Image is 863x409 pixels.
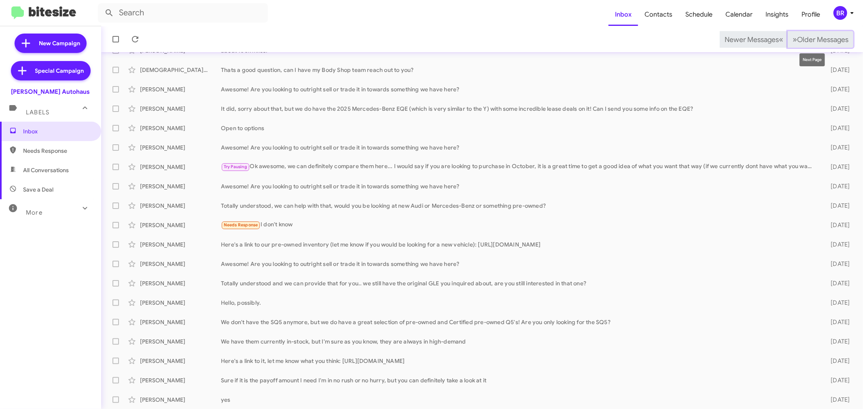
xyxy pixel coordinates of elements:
[816,337,857,346] div: [DATE]
[140,299,221,307] div: [PERSON_NAME]
[140,221,221,229] div: [PERSON_NAME]
[816,85,857,93] div: [DATE]
[679,3,719,26] a: Schedule
[816,202,857,210] div: [DATE]
[720,31,853,48] nav: Page navigation example
[779,34,783,44] span: «
[140,202,221,210] div: [PERSON_NAME]
[140,396,221,404] div: [PERSON_NAME]
[221,66,816,74] div: Thats a good question, can I have my Body Shop team reach out to you?
[224,164,247,169] span: Try Pausing
[23,166,69,174] span: All Conversations
[140,260,221,268] div: [PERSON_NAME]
[221,202,816,210] div: Totally understood, we can help with that, would you be looking at new Audi or Mercedes-Benz or s...
[816,260,857,268] div: [DATE]
[23,186,53,194] span: Save a Deal
[140,163,221,171] div: [PERSON_NAME]
[140,124,221,132] div: [PERSON_NAME]
[140,279,221,287] div: [PERSON_NAME]
[140,357,221,365] div: [PERSON_NAME]
[816,182,857,190] div: [DATE]
[11,61,91,80] a: Special Campaign
[221,299,816,307] div: Hello, possibly.
[23,147,92,155] span: Needs Response
[221,220,816,230] div: I don't know
[638,3,679,26] a: Contacts
[140,376,221,384] div: [PERSON_NAME]
[221,85,816,93] div: Awesome! Are you looking to outright sell or trade it in towards something we have here?
[23,127,92,135] span: Inbox
[725,35,779,44] span: Newer Messages
[816,376,857,384] div: [DATE]
[816,105,857,113] div: [DATE]
[816,240,857,249] div: [DATE]
[140,143,221,152] div: [PERSON_NAME]
[221,376,816,384] div: Sure if it is the payoff amount I need I'm in no rush or no hurry, but you can definitely take a ...
[816,396,857,404] div: [DATE]
[221,124,816,132] div: Open to options
[221,337,816,346] div: We have them currently in-stock, but I'm sure as you know, they are always in high-demand
[15,34,87,53] a: New Campaign
[816,357,857,365] div: [DATE]
[221,240,816,249] div: Here's a link to our pre-owned inventory (let me know if you would be looking for a new vehicle):...
[98,3,268,23] input: Search
[35,67,84,75] span: Special Campaign
[759,3,795,26] a: Insights
[221,279,816,287] div: Totally understood and we can provide that for you.. we still have the original GLE you inquired ...
[816,124,857,132] div: [DATE]
[140,85,221,93] div: [PERSON_NAME]
[816,66,857,74] div: [DATE]
[720,31,788,48] button: Previous
[140,66,221,74] div: [DEMOGRAPHIC_DATA][PERSON_NAME]
[221,396,816,404] div: yes
[816,143,857,152] div: [DATE]
[221,260,816,268] div: Awesome! Are you looking to outright sell or trade it in towards something we have here?
[221,105,816,113] div: It did, sorry about that, but we do have the 2025 Mercedes-Benz EQE (which is very similar to the...
[26,209,42,216] span: More
[816,163,857,171] div: [DATE]
[221,357,816,365] div: Here's a link to it, let me know what you think: [URL][DOMAIN_NAME]
[26,109,49,116] span: Labels
[793,34,797,44] span: »
[795,3,827,26] a: Profile
[140,182,221,190] div: [PERSON_NAME]
[816,299,857,307] div: [DATE]
[140,337,221,346] div: [PERSON_NAME]
[609,3,638,26] a: Inbox
[719,3,759,26] a: Calendar
[799,53,825,66] div: Next Page
[224,222,258,228] span: Needs Response
[140,318,221,326] div: [PERSON_NAME]
[827,6,854,20] button: BR
[140,105,221,113] div: [PERSON_NAME]
[816,221,857,229] div: [DATE]
[140,240,221,249] div: [PERSON_NAME]
[788,31,853,48] button: Next
[816,279,857,287] div: [DATE]
[833,6,847,20] div: BR
[221,162,816,171] div: Ok awesome, we can definitely compare them here... I would say if you are looking to purchase in ...
[39,39,80,47] span: New Campaign
[797,35,848,44] span: Older Messages
[221,143,816,152] div: Awesome! Are you looking to outright sell or trade it in towards something we have here?
[221,182,816,190] div: Awesome! Are you looking to outright sell or trade it in towards something we have here?
[816,318,857,326] div: [DATE]
[221,318,816,326] div: We don't have the SQ5 anymore, but we do have a great selection of pre-owned and Certified pre-ow...
[11,88,90,96] div: [PERSON_NAME] Autohaus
